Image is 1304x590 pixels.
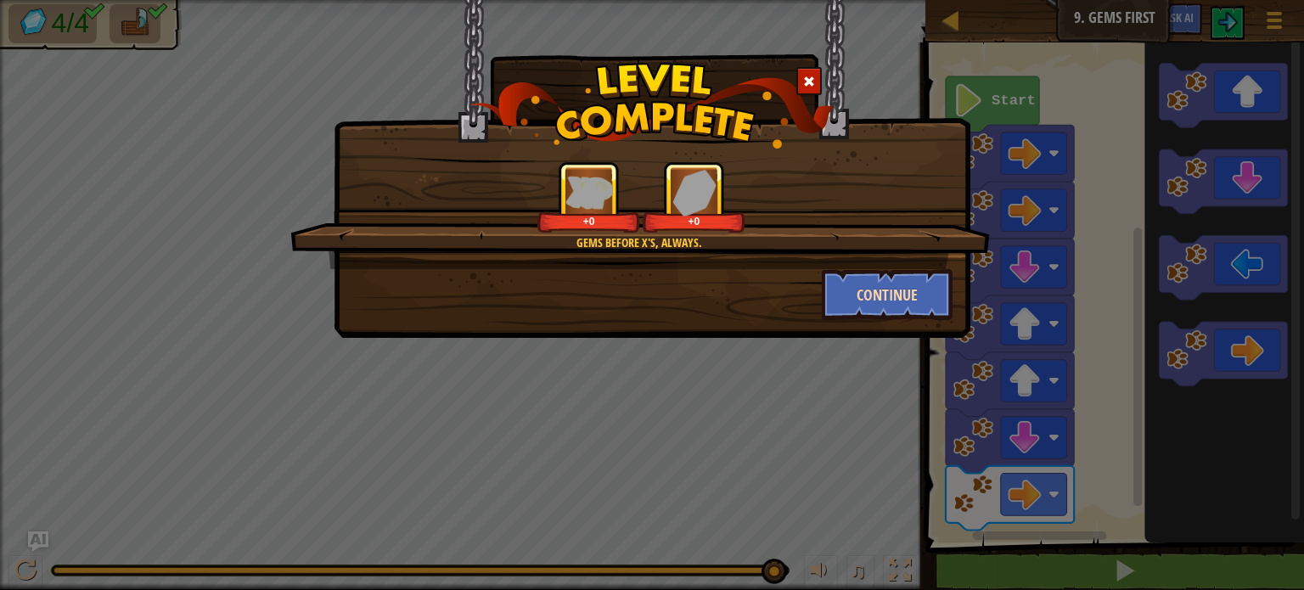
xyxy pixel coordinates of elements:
[470,63,835,149] img: level_complete.png
[672,169,717,216] img: reward_icon_gems.png
[822,269,953,320] button: Continue
[541,215,637,228] div: +0
[565,176,613,209] img: reward_icon_xp.png
[646,215,742,228] div: +0
[371,234,907,251] div: Gems before X's, always.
